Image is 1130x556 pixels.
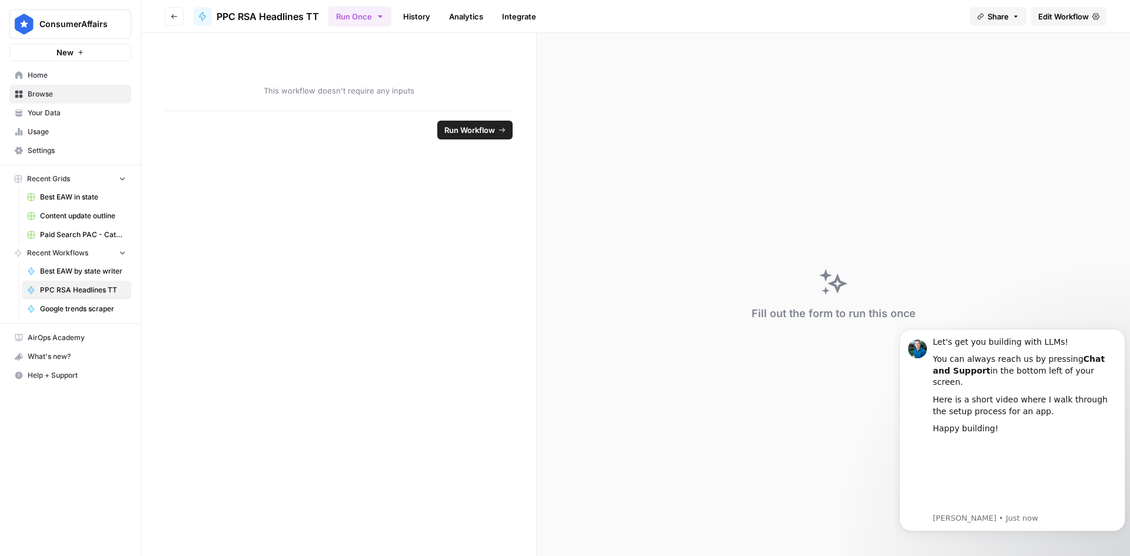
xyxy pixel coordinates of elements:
[10,348,131,365] div: What's new?
[9,122,131,141] a: Usage
[9,141,131,160] a: Settings
[217,9,319,24] span: PPC RSA Headlines TT
[442,7,490,26] a: Analytics
[9,347,131,366] button: What's new?
[40,266,126,277] span: Best EAW by state writer
[895,322,1130,550] iframe: Intercom notifications message
[9,170,131,188] button: Recent Grids
[28,108,126,118] span: Your Data
[22,188,131,207] a: Best EAW in state
[28,332,126,343] span: AirOps Academy
[28,370,126,381] span: Help + Support
[28,145,126,156] span: Settings
[988,11,1009,22] span: Share
[9,66,131,85] a: Home
[9,244,131,262] button: Recent Workflows
[56,46,74,58] span: New
[40,211,126,221] span: Content update outline
[9,104,131,122] a: Your Data
[193,7,319,26] a: PPC RSA Headlines TT
[38,191,222,201] p: Message from Alex, sent Just now
[40,229,126,240] span: Paid Search PAC - Categories
[38,118,222,189] iframe: youtube
[495,7,543,26] a: Integrate
[40,304,126,314] span: Google trends scraper
[444,124,495,136] span: Run Workflow
[39,18,111,30] span: ConsumerAffairs
[40,285,126,295] span: PPC RSA Headlines TT
[28,126,126,137] span: Usage
[22,207,131,225] a: Content update outline
[22,225,131,244] a: Paid Search PAC - Categories
[328,6,391,26] button: Run Once
[1031,7,1106,26] a: Edit Workflow
[14,14,35,35] img: ConsumerAffairs Logo
[27,174,70,184] span: Recent Grids
[9,44,131,61] button: New
[27,248,88,258] span: Recent Workflows
[40,192,126,202] span: Best EAW in state
[22,299,131,318] a: Google trends scraper
[970,7,1026,26] button: Share
[9,366,131,385] button: Help + Support
[22,262,131,281] a: Best EAW by state writer
[752,305,916,322] div: Fill out the form to run this once
[28,89,126,99] span: Browse
[28,70,126,81] span: Home
[9,328,131,347] a: AirOps Academy
[1038,11,1089,22] span: Edit Workflow
[396,7,437,26] a: History
[437,121,513,139] button: Run Workflow
[165,85,513,96] span: This workflow doesn't require any inputs
[22,281,131,299] a: PPC RSA Headlines TT
[9,9,131,39] button: Workspace: ConsumerAffairs
[9,85,131,104] a: Browse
